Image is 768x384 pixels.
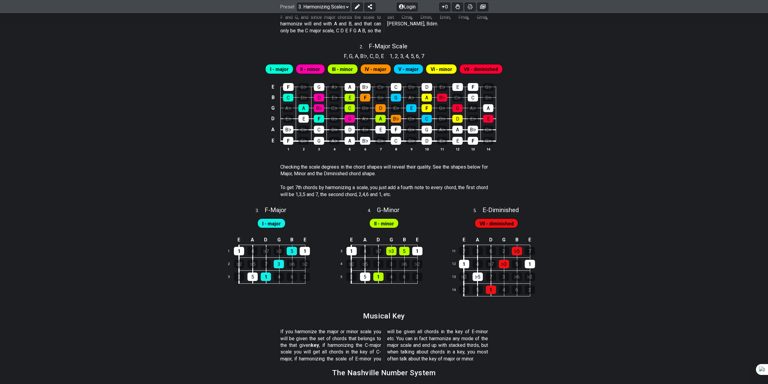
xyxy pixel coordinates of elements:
span: 1 [390,52,393,60]
select: Preset [297,2,350,11]
td: B [510,235,523,245]
span: D [375,52,379,60]
div: 7 [261,260,271,268]
button: 0 [439,2,450,11]
td: E [523,235,536,245]
div: 2 [459,286,469,294]
td: G [272,235,285,245]
div: A [483,104,493,112]
th: 9 [404,146,419,152]
span: B♭ [360,52,367,60]
div: C [314,126,324,134]
div: G♭ [483,83,494,91]
div: E [483,115,493,123]
p: Checking the scale degrees in the chord shapes will reveal their quality. See the shapes below fo... [280,164,488,177]
span: 6 [416,52,419,60]
div: C♭ [483,126,493,134]
div: ♭2 [459,273,469,281]
div: A [345,137,355,145]
div: A♭ [468,104,478,112]
div: D♭ [483,94,493,102]
span: First enable full edit mode to edit [300,65,320,74]
div: E♭ [391,104,401,112]
div: G♭ [298,83,309,91]
div: E♭ [437,137,447,145]
button: Login [397,2,418,11]
div: 3 [499,273,509,281]
div: 1 [525,260,535,268]
td: E [457,235,471,245]
div: 6 [486,247,496,255]
th: 14 [481,146,496,152]
td: B [269,92,277,103]
div: F [314,115,324,123]
th: 5 [342,146,358,152]
div: A [345,83,355,91]
div: 2 [412,273,422,281]
span: First enable full edit mode to edit [480,219,514,228]
div: ♭2 [234,260,244,268]
div: E [452,137,463,145]
div: 3 [274,260,284,268]
span: , [419,52,421,60]
div: E [298,115,309,123]
div: D♭ [360,104,370,112]
div: A [375,115,386,123]
td: E [345,235,359,245]
div: G♭ [298,137,309,145]
div: A [298,104,309,112]
span: A [355,52,358,60]
td: E [269,82,277,92]
strong: key [311,342,319,348]
div: 1 [300,247,310,255]
div: 4 [473,260,483,268]
div: A♭ [329,137,339,145]
div: ♭2 [412,260,422,268]
div: C [391,83,401,91]
div: A♭ [329,83,340,91]
th: 6 [358,146,373,152]
th: 10 [419,146,435,152]
div: 7 [486,273,496,281]
td: D [484,235,498,245]
span: 4 . [368,208,377,214]
div: A♭ [283,104,293,112]
td: 3 [337,245,351,258]
div: ♭7 [261,247,271,255]
div: 5 [287,247,297,255]
span: 3 . [256,208,265,214]
span: 2 [395,52,398,60]
span: , [398,52,400,60]
div: ♭3 [499,260,509,268]
td: D [269,113,277,124]
span: , [367,52,370,60]
td: E [298,235,311,245]
div: G [422,126,432,134]
td: 2 [224,258,239,271]
span: First enable full edit mode to edit [270,65,289,74]
span: E [381,52,384,60]
td: 1 [224,245,239,258]
div: D♭ [298,94,309,102]
div: F [360,94,370,102]
div: ♭6 [287,260,297,268]
td: 5 [337,271,351,284]
td: E [411,235,424,245]
div: A [422,94,432,102]
div: G♭ [329,115,339,123]
span: G - Minor [377,206,400,214]
div: A♭ [360,115,370,123]
div: C [422,115,432,123]
div: G♭ [483,137,493,145]
div: 4 [360,247,370,255]
th: 8 [388,146,404,152]
div: 6 [512,286,522,294]
div: 5 [360,273,370,281]
div: 4 [499,286,509,294]
span: 5 [411,52,414,60]
td: D [372,235,385,245]
div: 1 [373,273,384,281]
td: G [497,235,510,245]
h2: The Nashville Number System [332,369,435,376]
span: , [347,52,349,60]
